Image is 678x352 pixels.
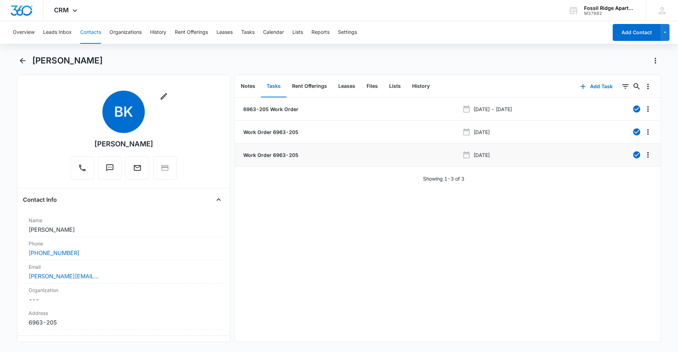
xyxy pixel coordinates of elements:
button: Call [71,156,94,180]
div: Organization--- [23,284,224,307]
a: Call [71,167,94,173]
div: Phone[PHONE_NUMBER] [23,237,224,260]
button: Rent Offerings [175,21,208,44]
p: [DATE] [474,151,490,159]
a: Text [98,167,121,173]
button: History [406,75,435,97]
button: Add Contact [613,24,660,41]
button: Overflow Menu [642,81,654,92]
label: Organization [29,286,219,294]
div: [PERSON_NAME] [94,139,153,149]
a: 6963-205 Work Order [242,105,298,113]
dd: [PERSON_NAME] [29,225,219,234]
a: [PHONE_NUMBER] [29,249,79,257]
button: Overview [13,21,35,44]
button: Lists [383,75,406,97]
div: Name[PERSON_NAME] [23,214,224,237]
h1: [PERSON_NAME] [32,55,103,66]
a: Email [126,167,149,173]
span: CRM [54,6,69,14]
dd: --- [29,295,219,304]
label: Email [29,263,219,271]
button: Reports [311,21,329,44]
a: Work Order 6963-205 [242,128,298,136]
button: Contacts [80,21,101,44]
button: Settings [338,21,357,44]
button: Search... [631,81,642,92]
p: Showing 1-3 of 3 [423,175,464,182]
a: [PERSON_NAME][EMAIL_ADDRESS][PERSON_NAME][DOMAIN_NAME] [29,272,99,280]
button: Calendar [263,21,284,44]
div: account name [584,5,636,11]
button: Add Task [573,78,620,95]
button: Tasks [241,21,255,44]
button: Files [361,75,383,97]
button: Rent Offerings [286,75,333,97]
label: Address [29,309,219,317]
button: Overflow Menu [642,126,654,138]
button: Email [126,156,149,180]
button: Organizations [109,21,142,44]
a: Work Order 6963-205 [242,151,298,159]
div: Address6963-205 [23,307,224,330]
button: Close [213,194,224,205]
span: BK [102,91,145,133]
button: Filters [620,81,631,92]
button: Leases [333,75,361,97]
h4: Contact Info [23,195,57,204]
button: Actions [650,55,661,66]
button: Notes [235,75,261,97]
button: History [150,21,166,44]
button: Text [98,156,121,180]
button: Leads Inbox [43,21,72,44]
p: [DATE] [474,128,490,136]
button: Back [17,55,28,66]
label: Phone [29,240,219,247]
div: Email[PERSON_NAME][EMAIL_ADDRESS][PERSON_NAME][DOMAIN_NAME] [23,260,224,284]
button: Overflow Menu [642,103,654,115]
label: Name [29,217,219,224]
button: Leases [216,21,233,44]
p: [DATE] - [DATE] [474,105,512,113]
dd: 6963-205 [29,318,219,327]
button: Overflow Menu [642,149,654,160]
button: Tasks [261,75,286,97]
button: Lists [292,21,303,44]
div: account id [584,11,636,16]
